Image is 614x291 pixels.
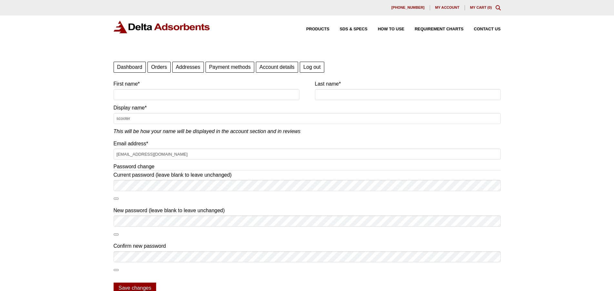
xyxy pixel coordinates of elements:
[114,129,301,134] em: This will be how your name will be displayed in the account section and in reviews
[404,27,463,31] a: Requirement Charts
[114,198,119,200] button: Show password
[430,5,465,10] a: My account
[340,27,367,31] span: SDS & SPECS
[114,171,501,179] label: Current password (leave blank to leave unchanged)
[435,6,459,9] span: My account
[114,234,119,235] button: Show password
[306,27,329,31] span: Products
[147,62,170,73] a: Orders
[464,27,501,31] a: Contact Us
[206,62,254,73] a: Payment methods
[114,206,501,215] label: New password (leave blank to leave unchanged)
[391,6,425,9] span: [PHONE_NUMBER]
[114,62,146,73] a: Dashboard
[114,79,501,112] label: Display name
[114,242,501,250] label: Confirm new password
[296,27,329,31] a: Products
[367,27,404,31] a: How to Use
[114,60,501,73] nav: Account pages
[300,62,324,73] a: Log out
[114,79,299,88] label: First name
[256,62,298,73] a: Account details
[415,27,463,31] span: Requirement Charts
[474,27,501,31] span: Contact Us
[172,62,204,73] a: Addresses
[386,5,430,10] a: [PHONE_NUMBER]
[114,269,119,271] button: Show password
[114,139,501,148] label: Email address
[378,27,404,31] span: How to Use
[329,27,367,31] a: SDS & SPECS
[114,163,501,171] legend: Password change
[496,5,501,10] div: Toggle Modal Content
[315,79,501,88] label: Last name
[470,5,492,9] a: My Cart (0)
[488,5,490,9] span: 0
[114,21,210,33] img: Delta Adsorbents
